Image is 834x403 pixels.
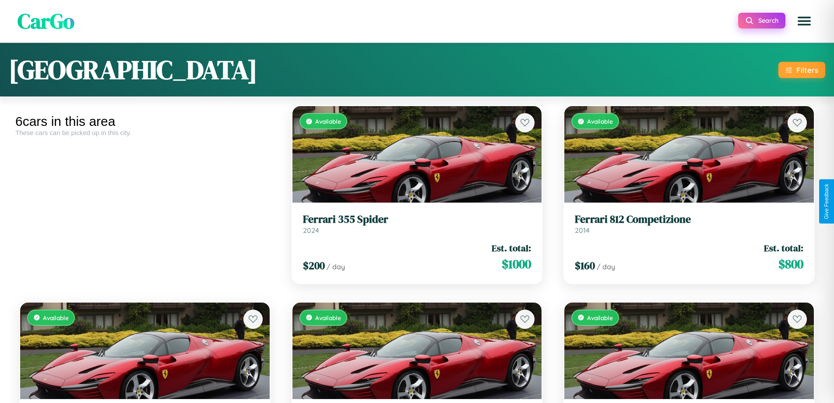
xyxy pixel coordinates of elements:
[18,7,74,36] span: CarGo
[823,184,830,219] div: Give Feedback
[778,255,803,273] span: $ 800
[315,314,341,321] span: Available
[43,314,69,321] span: Available
[764,242,803,254] span: Est. total:
[303,258,325,273] span: $ 200
[575,226,590,235] span: 2014
[792,9,816,33] button: Open menu
[502,255,531,273] span: $ 1000
[15,129,274,136] div: These cars can be picked up in this city.
[778,62,825,78] button: Filters
[758,17,778,25] span: Search
[303,213,531,226] h3: Ferrari 355 Spider
[738,13,785,29] button: Search
[15,114,274,129] div: 6 cars in this area
[587,314,613,321] span: Available
[303,213,531,235] a: Ferrari 355 Spider2024
[327,262,345,271] span: / day
[9,52,257,88] h1: [GEOGRAPHIC_DATA]
[575,213,803,235] a: Ferrari 812 Competizione2014
[575,213,803,226] h3: Ferrari 812 Competizione
[575,258,595,273] span: $ 160
[587,118,613,125] span: Available
[796,65,818,75] div: Filters
[315,118,341,125] span: Available
[492,242,531,254] span: Est. total:
[303,226,319,235] span: 2024
[597,262,615,271] span: / day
